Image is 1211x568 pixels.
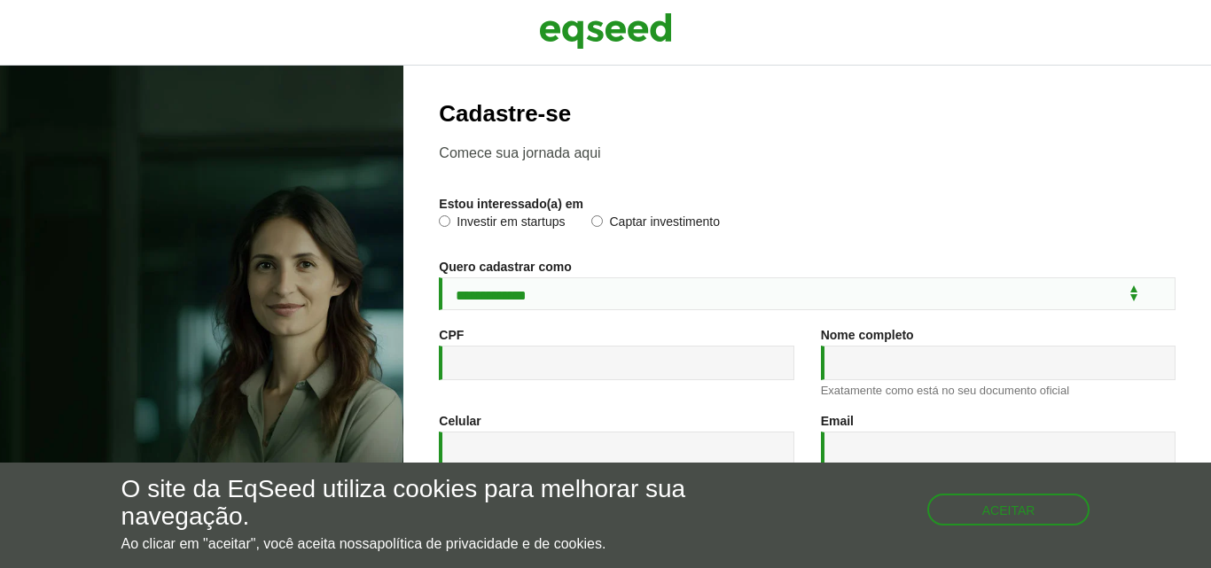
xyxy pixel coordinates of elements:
label: Captar investimento [591,215,720,233]
label: Estou interessado(a) em [439,198,583,210]
label: Celular [439,415,480,427]
img: EqSeed Logo [539,9,672,53]
label: Quero cadastrar como [439,261,571,273]
h2: Cadastre-se [439,101,1176,127]
label: Email [821,415,854,427]
h5: O site da EqSeed utiliza cookies para melhorar sua navegação. [121,476,703,531]
input: Captar investimento [591,215,603,227]
input: Investir em startups [439,215,450,227]
p: Comece sua jornada aqui [439,144,1176,161]
div: Exatamente como está no seu documento oficial [821,385,1176,396]
label: CPF [439,329,464,341]
label: Nome completo [821,329,914,341]
p: Ao clicar em "aceitar", você aceita nossa . [121,535,703,552]
a: política de privacidade e de cookies [377,537,602,551]
button: Aceitar [927,494,1090,525]
label: Investir em startups [439,215,565,233]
